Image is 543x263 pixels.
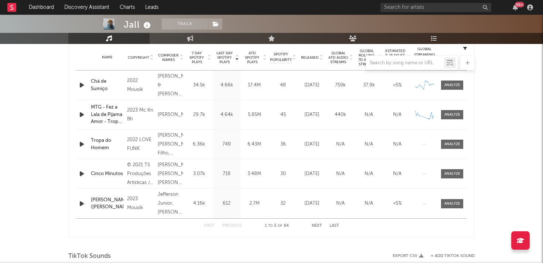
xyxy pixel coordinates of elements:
button: Next [312,224,322,228]
div: [PERSON_NAME] [PERSON_NAME] Filho, [PERSON_NAME] [PERSON_NAME] [PERSON_NAME] [PERSON_NAME] & [PER... [158,131,183,158]
span: 7 Day Spotify Plays [187,51,206,64]
div: 759k [328,82,353,89]
div: [DATE] [300,82,324,89]
span: TikTok Sounds [68,252,111,261]
div: 4.16k [187,200,211,207]
div: 5.85M [242,111,266,119]
div: 6.36k [187,141,211,148]
div: 440k [328,111,353,119]
a: MTG - Fez a Lala de Pijama Amor - Tropa do Homem [91,104,123,126]
div: 2.7M [242,200,266,207]
div: 99 + [515,2,524,7]
div: 2022 LOVE FUNK [127,136,154,153]
div: N/A [356,170,381,178]
div: [DATE] [300,111,324,119]
div: N/A [385,170,410,178]
button: First [204,224,215,228]
span: Last Day Spotify Plays [215,51,234,64]
div: 29.7k [187,111,211,119]
a: [PERSON_NAME] ([PERSON_NAME]) [91,197,123,211]
button: Previous [222,224,242,228]
div: 30 [270,170,296,178]
button: 99+ [513,4,518,10]
div: [PERSON_NAME], [PERSON_NAME], [PERSON_NAME], [PERSON_NAME], [PERSON_NAME] +6 others [158,161,183,187]
span: Composer Names [158,53,179,62]
div: N/A [385,141,410,148]
div: 48 [270,82,296,89]
div: [PERSON_NAME] & [PERSON_NAME] [PERSON_NAME] Filho [158,72,183,99]
div: N/A [328,141,353,148]
div: [DATE] [300,141,324,148]
div: N/A [328,200,353,207]
div: Jall [124,18,153,31]
div: 34.5k [187,82,211,89]
div: 6.43M [242,141,266,148]
div: N/A [356,141,381,148]
div: 3.07k [187,170,211,178]
div: N/A [356,111,381,119]
span: Global Rolling 7D Audio Streams [356,49,377,66]
div: 4.64k [215,111,239,119]
button: Track [162,18,208,30]
div: <5% [385,82,410,89]
div: 1 5 84 [256,222,297,230]
div: © 2021 TS Produções Artísticas / Universal Music Ltda [127,161,154,187]
a: Tropa do Homem [91,137,123,151]
div: 3.48M [242,170,266,178]
button: + Add TikTok Sound [431,254,475,258]
span: Global ATD Audio Streams [328,51,348,64]
span: to [268,224,273,228]
input: Search for artists [380,3,491,12]
div: 2023 Mousik [127,195,154,212]
div: 45 [270,111,296,119]
button: Last [329,224,339,228]
div: 37.9k [356,82,381,89]
div: 32 [270,200,296,207]
div: 17.4M [242,82,266,89]
div: 749 [215,141,239,148]
input: Search by song name or URL [366,60,444,66]
div: Global Streaming Trend (Last 60D) [413,47,436,69]
span: Spotify Popularity [270,52,292,63]
a: Chá de Sumiço [91,78,123,92]
a: Cinco Minutos [91,170,123,178]
div: Jefferson Junior, [PERSON_NAME][PERSON_NAME], [PERSON_NAME] +2 others [158,190,183,217]
div: 2023 Mc Kn Bh [127,106,154,124]
div: N/A [328,170,353,178]
button: Export CSV [393,254,423,258]
span: Estimated % Playlist Streams Last Day [385,49,405,66]
div: [DATE] [300,170,324,178]
div: N/A [385,111,410,119]
div: [DATE] [300,200,324,207]
div: [PERSON_NAME] [158,110,183,119]
button: + Add TikTok Sound [423,254,475,258]
div: 4.66k [215,82,239,89]
div: 2022 Mousik [127,76,154,94]
div: <5% [385,200,410,207]
span: ATD Spotify Plays [242,51,262,64]
div: 718 [215,170,239,178]
div: 36 [270,141,296,148]
div: N/A [356,200,381,207]
span: of [278,224,282,228]
div: Name [91,55,123,60]
div: 612 [215,200,239,207]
